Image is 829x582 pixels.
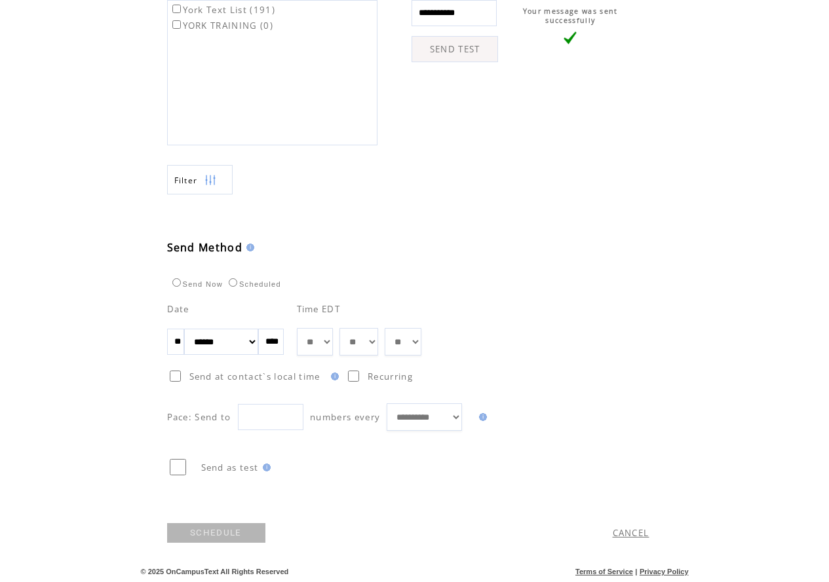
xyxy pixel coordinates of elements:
span: Time EDT [297,303,341,315]
img: filters.png [204,166,216,195]
a: Terms of Service [575,568,633,575]
span: | [635,568,637,575]
span: Send Method [167,240,243,255]
label: Scheduled [225,280,281,288]
span: Date [167,303,189,315]
label: York Text List (191) [170,4,276,16]
label: YORK TRAINING (0) [170,20,274,31]
span: numbers every [310,411,380,423]
input: Send Now [172,278,181,287]
span: Send at contact`s local time [189,371,320,382]
img: help.gif [242,244,254,251]
span: Show filters [174,175,198,186]
input: Scheduled [229,278,237,287]
img: help.gif [259,464,271,471]
span: Send as test [201,462,259,473]
img: help.gif [327,373,339,380]
label: Send Now [169,280,223,288]
input: YORK TRAINING (0) [172,20,181,29]
img: vLarge.png [564,31,577,45]
input: York Text List (191) [172,5,181,13]
a: Privacy Policy [640,568,689,575]
span: Recurring [368,371,413,382]
a: CANCEL [613,527,649,539]
span: Your message was sent successfully [523,7,618,25]
img: help.gif [475,413,487,421]
a: Filter [167,165,233,194]
a: SEND TEST [412,36,498,62]
a: SCHEDULE [167,523,265,543]
span: Pace: Send to [167,411,231,423]
span: © 2025 OnCampusText All Rights Reserved [141,568,289,575]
